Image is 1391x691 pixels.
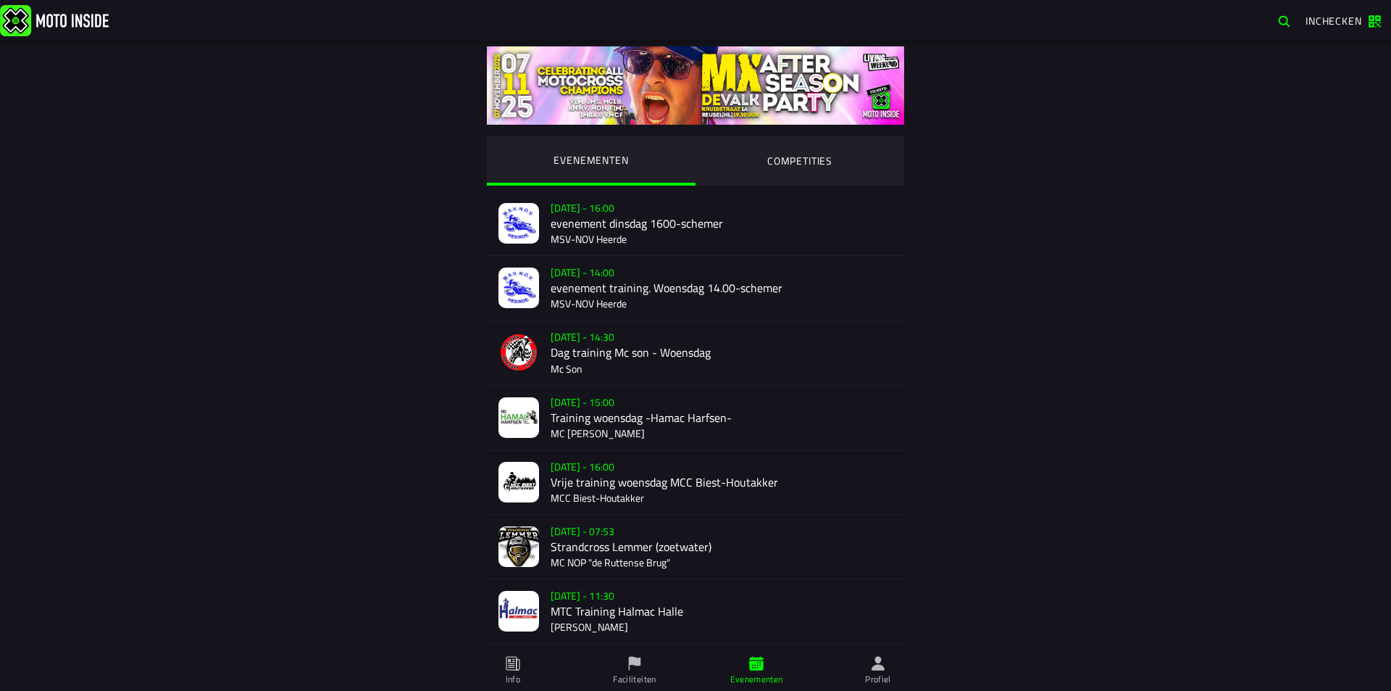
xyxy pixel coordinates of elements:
[487,450,904,515] a: event-image[DATE] - 16:00Vrije training woensdag MCC Biest-HoutakkerMCC Biest-Houtakker
[487,515,904,579] a: event-image[DATE] - 07:53Strandcross Lemmer (zoetwater)MC NOP "de Ruttense Brug"
[498,332,539,373] img: event-image
[487,256,904,320] a: event-image[DATE] - 14:00evenement training. Woensdag 14.00-schemerMSV-NOV Heerde
[865,673,891,686] ion-label: Profiel
[487,320,904,385] a: event-image[DATE] - 14:30Dag training Mc son - WoensdagMc Son
[498,591,539,632] img: event-image
[1306,13,1362,28] span: Inchecken
[498,462,539,502] img: event-image
[1298,8,1388,33] a: Inchecken
[506,673,520,686] ion-label: Info
[498,203,539,244] img: event-image
[487,46,904,125] img: yS2mQ5x6lEcu9W3BfYyVKNTZoCZvkN0rRC6TzDTC.jpg
[487,191,904,256] a: event-image[DATE] - 16:00evenement dinsdag 1600-schemerMSV-NOV Heerde
[613,673,656,686] ion-label: Faciliteiten
[487,579,904,644] a: event-image[DATE] - 11:30MTC Training Halmac Halle[PERSON_NAME]
[498,526,539,567] img: event-image
[487,386,904,450] a: event-image[DATE] - 15:00Training woensdag -Hamac Harfsen-MC [PERSON_NAME]
[498,268,539,308] img: event-image
[498,397,539,438] img: event-image
[730,673,783,686] ion-label: Evenementen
